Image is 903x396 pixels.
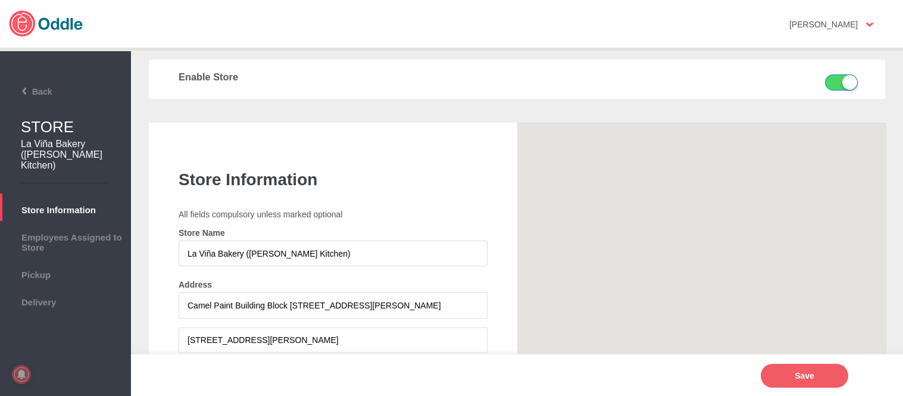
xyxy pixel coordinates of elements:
[179,280,488,289] h4: Address
[179,228,488,238] h4: Store Name
[6,229,125,252] span: Employees Assigned to Store
[4,87,52,96] span: Back
[6,202,125,215] span: Store Information
[21,118,131,136] h1: STORE
[789,20,858,29] strong: [PERSON_NAME]
[179,71,686,83] h3: Enable Store
[761,364,848,388] button: Save
[21,139,113,171] h2: La Viña Bakery ([PERSON_NAME] Kitchen)
[6,294,125,307] span: Delivery
[6,267,125,280] span: Pickup
[866,23,873,27] img: user-option-arrow.png
[179,210,488,219] p: All fields compulsory unless marked optional
[179,328,488,353] input: #03-51 or B1-14
[179,241,488,266] input: Store Name
[179,170,488,189] h1: Store Information
[179,292,488,318] input: 31 Orchard Road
